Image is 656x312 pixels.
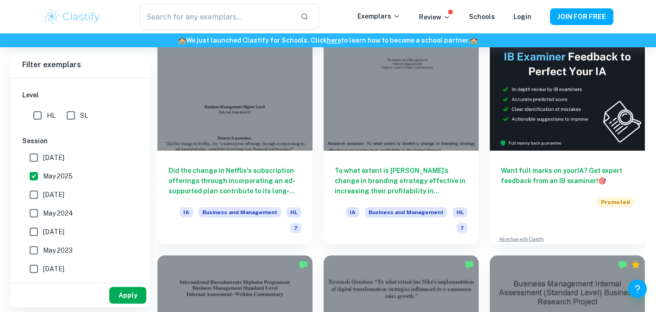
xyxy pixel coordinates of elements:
h6: Filter exemplars [11,52,150,78]
div: Premium [465,39,474,48]
a: Advertise with Clastify [499,236,544,242]
button: Help and Feedback [628,280,647,298]
div: Premium [631,260,640,269]
img: Marked [465,260,474,269]
h6: Session [22,136,139,146]
div: Premium [299,39,308,48]
span: [DATE] [43,190,64,200]
h6: Did the change in Netflix's subscription offerings through incorporating an ad-supported plan con... [169,166,301,196]
span: Business and Management [365,207,447,217]
h6: To what extent is [PERSON_NAME]’s change in branding strategy effective in increasing their profi... [335,166,468,196]
input: Search for any exemplars... [140,4,293,30]
span: 7 [456,223,468,233]
span: 🏫 [470,37,478,44]
a: To what extent is [PERSON_NAME]’s change in branding strategy effective in increasing their profi... [324,34,479,244]
img: Marked [299,260,308,269]
h6: Level [22,90,139,100]
a: Want full marks on yourIA? Get expert feedback from an IB examiner!PromotedAdvertise with Clastify [490,34,645,244]
span: [DATE] [43,264,64,274]
span: HL [287,207,301,217]
span: [DATE] [43,153,64,163]
span: 🎯 [598,177,606,185]
span: 7 [290,223,301,233]
span: Business and Management [199,207,281,217]
h6: We just launched Clastify for Schools. Click to learn how to become a school partner. [2,35,654,45]
a: Schools [469,13,495,20]
span: Promoted [597,197,634,207]
img: Clastify logo [43,7,102,26]
h6: Want full marks on your IA ? Get expert feedback from an IB examiner! [501,166,634,186]
span: HL [47,110,56,121]
span: 🏫 [178,37,186,44]
span: May 2023 [43,245,73,255]
span: IA [180,207,193,217]
span: May 2024 [43,208,73,218]
span: IA [346,207,359,217]
span: SL [80,110,88,121]
a: Login [513,13,531,20]
button: JOIN FOR FREE [550,8,613,25]
a: here [327,37,341,44]
span: May 2025 [43,171,73,181]
span: [DATE] [43,227,64,237]
span: HL [453,207,468,217]
p: Review [419,12,450,22]
a: Did the change in Netflix's subscription offerings through incorporating an ad-supported plan con... [157,34,312,244]
img: Thumbnail [490,34,645,151]
p: Exemplars [357,11,400,21]
button: Apply [109,287,146,304]
img: Marked [618,260,627,269]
